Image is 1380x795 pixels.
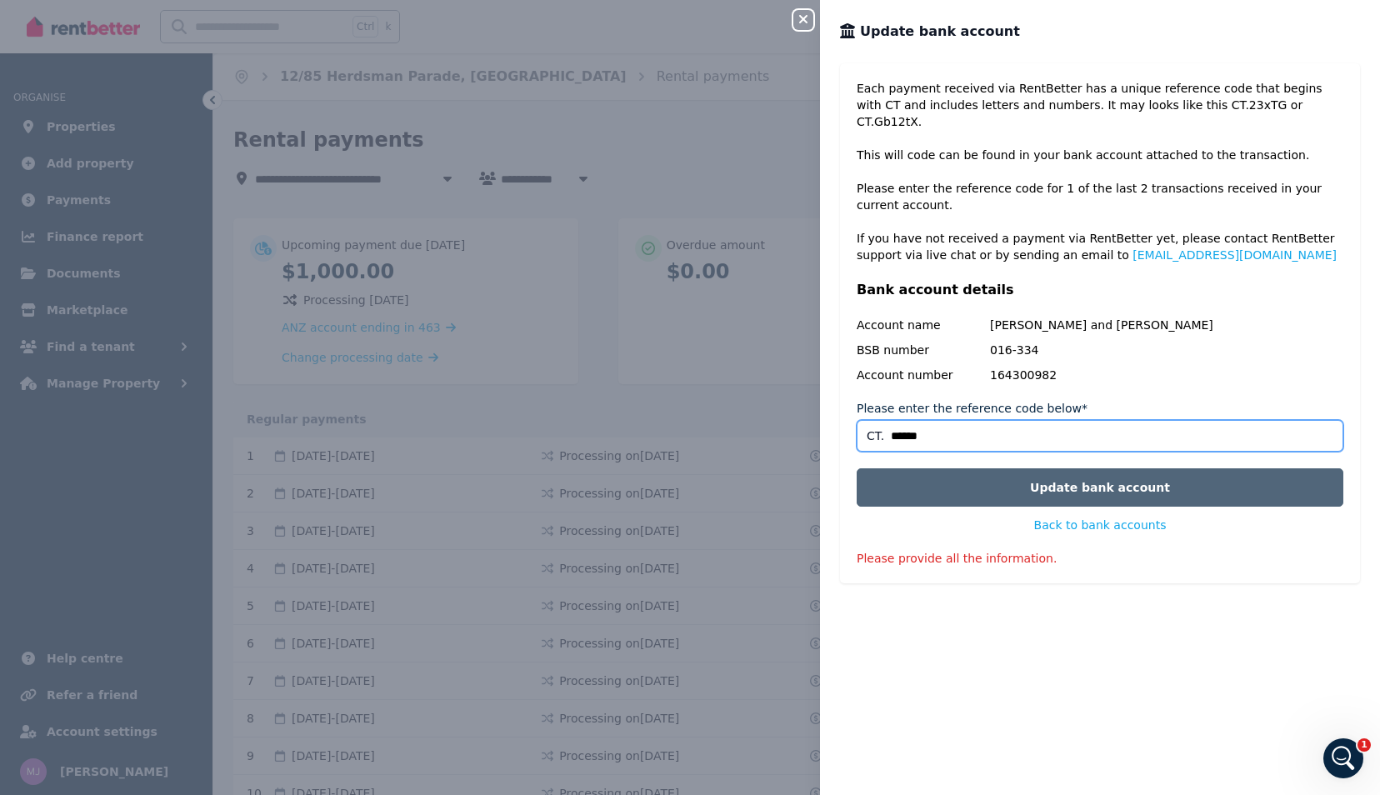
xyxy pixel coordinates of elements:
img: Profile image for Rochelle [227,27,260,60]
p: Hi [PERSON_NAME] [33,118,300,147]
button: Search for help [24,300,309,333]
p: Bank account details [857,280,1343,300]
div: Rental Payments - How They Work [34,347,279,364]
div: Rental Payments - How They Work [24,340,309,371]
span: Search for help [34,308,135,326]
img: Profile image for Earl [163,27,197,60]
span: Help [264,562,291,573]
img: Profile image for Jeremy [195,27,228,60]
img: Profile image for The RentBetter Team [34,236,67,269]
span: [PERSON_NAME] and [PERSON_NAME] [990,317,1343,333]
div: Recent message [34,211,299,228]
span: 164300982 [990,367,1343,383]
button: Back to bank accounts [1034,517,1167,533]
div: Creating and Managing Your Ad [34,439,279,457]
span: Messages [138,562,196,573]
button: Update bank account [857,468,1343,507]
div: Recent messageProfile image for The RentBetter TeamDid that answer your question?The RentBetter T... [17,197,317,284]
span: Did that answer your question? [74,237,257,250]
p: How can we help? [33,147,300,175]
div: Account name [857,317,982,333]
span: Home [37,562,74,573]
span: Update bank account [860,22,1020,42]
a: [EMAIL_ADDRESS][DOMAIN_NAME] [1132,248,1337,262]
div: The RentBetter Team [74,252,197,270]
img: logo [33,34,130,56]
div: BSB number [857,342,982,358]
div: Close [287,27,317,57]
div: Creating and Managing Your Ad [24,432,309,463]
p: Each payment received via RentBetter has a unique reference code that begins with CT and includes... [857,80,1343,263]
iframe: Intercom live chat [1323,738,1363,778]
div: Lease Agreement [34,408,279,426]
label: Please enter the reference code below* [857,400,1087,417]
div: How much does it cost? [24,371,309,402]
div: • 6m ago [201,252,252,270]
div: How much does it cost? [34,377,279,395]
button: Messages [111,520,222,587]
div: Lease Agreement [24,402,309,432]
p: Please provide all the information. [857,550,1343,567]
span: 1 [1357,738,1371,752]
div: Account number [857,367,982,383]
div: Profile image for The RentBetter TeamDid that answer your question?The RentBetter Team•6m ago [17,222,316,283]
button: Help [222,520,333,587]
span: 016-334 [990,342,1343,358]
